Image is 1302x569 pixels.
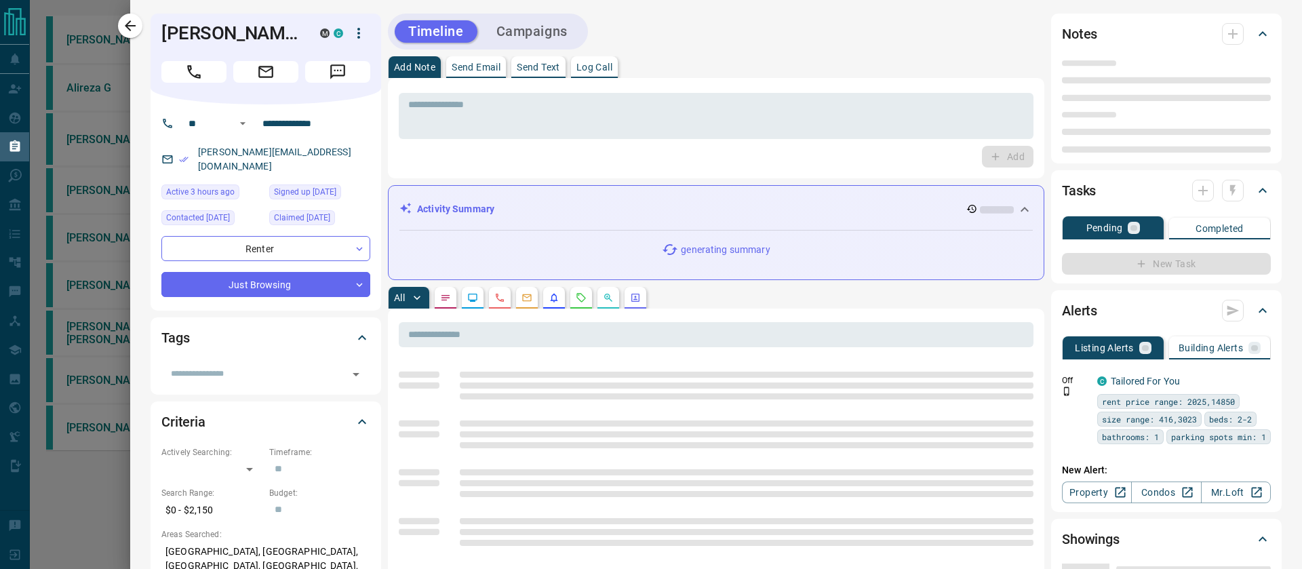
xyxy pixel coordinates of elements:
[603,292,614,303] svg: Opportunities
[1062,174,1271,207] div: Tasks
[1131,482,1201,503] a: Condos
[274,211,330,224] span: Claimed [DATE]
[494,292,505,303] svg: Calls
[161,446,262,458] p: Actively Searching:
[334,28,343,38] div: condos.ca
[1062,180,1096,201] h2: Tasks
[269,446,370,458] p: Timeframe:
[1102,395,1235,408] span: rent price range: 2025,14850
[269,487,370,499] p: Budget:
[576,62,612,72] p: Log Call
[576,292,587,303] svg: Requests
[347,365,366,384] button: Open
[1111,376,1180,387] a: Tailored For You
[1209,412,1252,426] span: beds: 2-2
[161,487,262,499] p: Search Range:
[1075,343,1134,353] p: Listing Alerts
[440,292,451,303] svg: Notes
[630,292,641,303] svg: Agent Actions
[394,62,435,72] p: Add Note
[161,22,300,44] h1: [PERSON_NAME]
[1062,523,1271,555] div: Showings
[161,61,226,83] span: Call
[161,236,370,261] div: Renter
[549,292,559,303] svg: Listing Alerts
[417,202,494,216] p: Activity Summary
[269,184,370,203] div: Tue Jul 26 2022
[1201,482,1271,503] a: Mr.Loft
[269,210,370,229] div: Tue Jul 26 2022
[161,406,370,438] div: Criteria
[1102,412,1197,426] span: size range: 416,3023
[1102,430,1159,444] span: bathrooms: 1
[274,185,336,199] span: Signed up [DATE]
[1062,482,1132,503] a: Property
[235,115,251,132] button: Open
[233,61,298,83] span: Email
[1196,224,1244,233] p: Completed
[198,146,351,172] a: [PERSON_NAME][EMAIL_ADDRESS][DOMAIN_NAME]
[305,61,370,83] span: Message
[1062,294,1271,327] div: Alerts
[161,411,205,433] h2: Criteria
[681,243,770,257] p: generating summary
[521,292,532,303] svg: Emails
[161,321,370,354] div: Tags
[166,211,230,224] span: Contacted [DATE]
[1086,223,1123,233] p: Pending
[320,28,330,38] div: mrloft.ca
[1179,343,1243,353] p: Building Alerts
[1062,528,1120,550] h2: Showings
[1062,18,1271,50] div: Notes
[483,20,581,43] button: Campaigns
[179,155,189,164] svg: Email Verified
[1097,376,1107,386] div: condos.ca
[452,62,500,72] p: Send Email
[161,528,370,541] p: Areas Searched:
[1062,374,1089,387] p: Off
[395,20,477,43] button: Timeline
[161,272,370,297] div: Just Browsing
[1171,430,1266,444] span: parking spots min: 1
[1062,387,1071,396] svg: Push Notification Only
[161,184,262,203] div: Tue Sep 16 2025
[1062,23,1097,45] h2: Notes
[161,210,262,229] div: Tue Sep 09 2025
[1062,463,1271,477] p: New Alert:
[399,197,1033,222] div: Activity Summary
[517,62,560,72] p: Send Text
[394,293,405,302] p: All
[161,499,262,522] p: $0 - $2,150
[467,292,478,303] svg: Lead Browsing Activity
[1062,300,1097,321] h2: Alerts
[161,327,189,349] h2: Tags
[166,185,235,199] span: Active 3 hours ago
